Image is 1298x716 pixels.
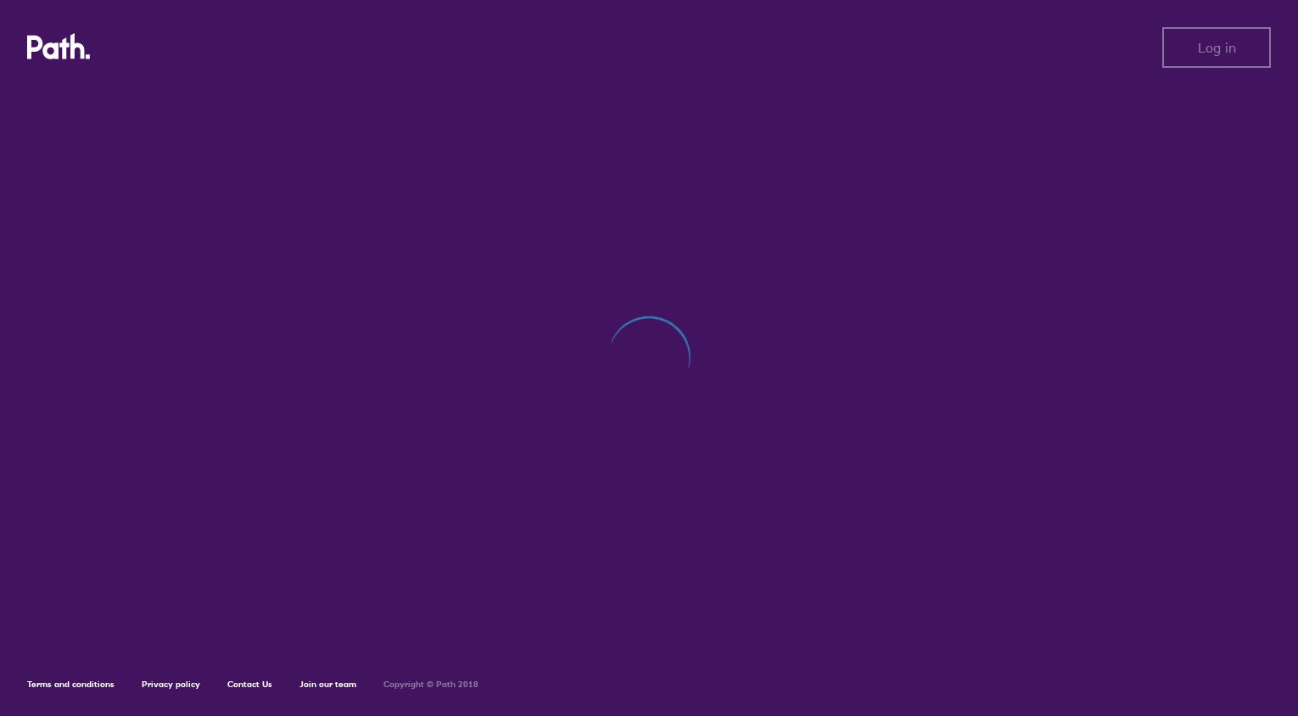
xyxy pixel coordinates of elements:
[1198,40,1236,55] span: Log in
[1162,27,1271,68] button: Log in
[383,680,478,690] h6: Copyright © Path 2018
[142,679,200,690] a: Privacy policy
[299,679,356,690] a: Join our team
[27,679,115,690] a: Terms and conditions
[227,679,272,690] a: Contact Us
